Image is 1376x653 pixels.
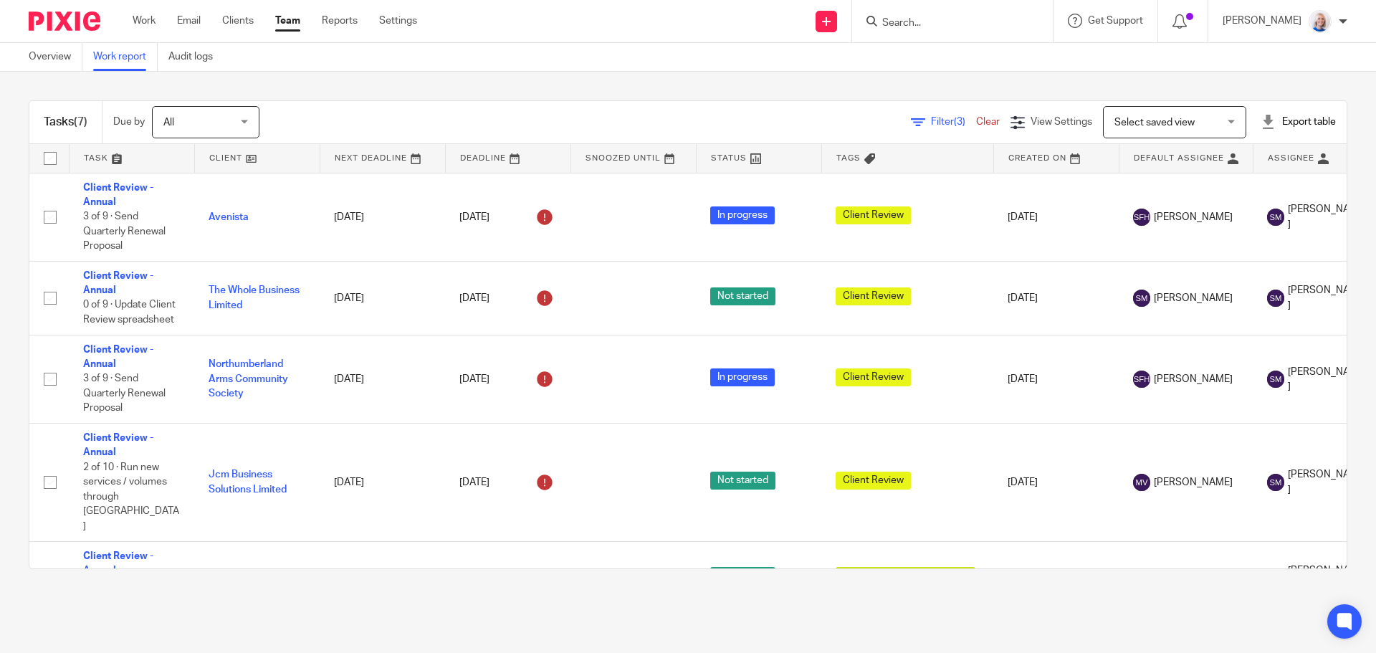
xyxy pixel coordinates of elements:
[710,368,775,386] span: In progress
[1309,10,1332,33] img: Low%20Res%20-%20Your%20Support%20Team%20-5.jpg
[93,43,158,71] a: Work report
[209,212,249,222] a: Avenista
[1267,290,1284,307] img: svg%3E
[1288,467,1364,497] span: [PERSON_NAME]
[710,287,775,305] span: Not started
[320,541,445,615] td: [DATE]
[1133,209,1150,226] img: svg%3E
[83,271,153,295] a: Client Review - Annual
[1133,371,1150,388] img: svg%3E
[931,117,976,127] span: Filter
[976,117,1000,127] a: Clear
[83,433,153,457] a: Client Review - Annual
[322,14,358,28] a: Reports
[459,287,556,310] div: [DATE]
[379,14,417,28] a: Settings
[133,14,156,28] a: Work
[83,211,166,251] span: 3 of 9 · Send Quarterly Renewal Proposal
[459,566,556,589] div: [DATE]
[320,335,445,423] td: [DATE]
[83,551,153,576] a: Client Review - Annual
[83,345,153,369] a: Client Review - Annual
[83,183,153,207] a: Client Review - Annual
[1154,475,1233,490] span: [PERSON_NAME]
[993,261,1119,335] td: [DATE]
[44,115,87,130] h1: Tasks
[113,115,145,129] p: Due by
[1133,290,1150,307] img: svg%3E
[209,470,287,494] a: Jcm Business Solutions Limited
[29,11,100,31] img: Pixie
[1288,202,1364,232] span: [PERSON_NAME]
[320,424,445,542] td: [DATE]
[993,173,1119,261] td: [DATE]
[1288,365,1364,394] span: [PERSON_NAME]
[209,359,288,399] a: Northumberland Arms Community Society
[168,43,224,71] a: Audit logs
[710,472,775,490] span: Not started
[163,118,174,128] span: All
[209,285,300,310] a: The Whole Business Limited
[1267,209,1284,226] img: svg%3E
[83,300,176,325] span: 0 of 9 · Update Client Review spreadsheet
[459,471,556,494] div: [DATE]
[836,567,975,585] span: Client Review- sent to client
[1261,115,1336,129] div: Export table
[836,206,911,224] span: Client Review
[1288,283,1364,313] span: [PERSON_NAME]
[1267,371,1284,388] img: svg%3E
[1088,16,1143,26] span: Get Support
[836,287,911,305] span: Client Review
[1288,563,1364,593] span: [PERSON_NAME]
[993,541,1119,615] td: [DATE]
[1223,14,1301,28] p: [PERSON_NAME]
[275,14,300,28] a: Team
[954,117,965,127] span: (3)
[320,261,445,335] td: [DATE]
[836,368,911,386] span: Client Review
[710,567,775,585] span: Not started
[1267,474,1284,491] img: svg%3E
[177,14,201,28] a: Email
[222,14,254,28] a: Clients
[1114,118,1195,128] span: Select saved view
[459,368,556,391] div: [DATE]
[320,173,445,261] td: [DATE]
[1031,117,1092,127] span: View Settings
[459,206,556,229] div: [DATE]
[1154,372,1233,386] span: [PERSON_NAME]
[881,17,1010,30] input: Search
[1154,210,1233,224] span: [PERSON_NAME]
[836,154,861,162] span: Tags
[710,206,775,224] span: In progress
[993,424,1119,542] td: [DATE]
[29,43,82,71] a: Overview
[1154,291,1233,305] span: [PERSON_NAME]
[1133,474,1150,491] img: svg%3E
[83,374,166,414] span: 3 of 9 · Send Quarterly Renewal Proposal
[993,335,1119,423] td: [DATE]
[836,472,911,490] span: Client Review
[83,462,179,531] span: 2 of 10 · Run new services / volumes through [GEOGRAPHIC_DATA]
[74,116,87,128] span: (7)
